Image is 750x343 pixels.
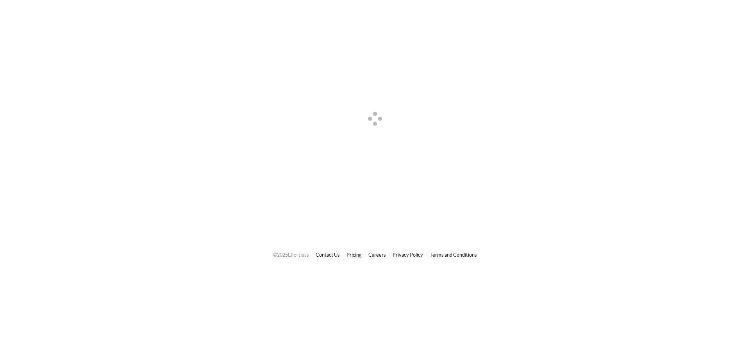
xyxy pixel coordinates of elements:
a: Privacy Policy [393,252,423,258]
a: Careers [368,252,386,258]
a: Contact Us [316,252,340,258]
a: Pricing [346,252,362,258]
a: Terms and Conditions [430,252,477,258]
span: © 2025 Effortless [273,252,309,258]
